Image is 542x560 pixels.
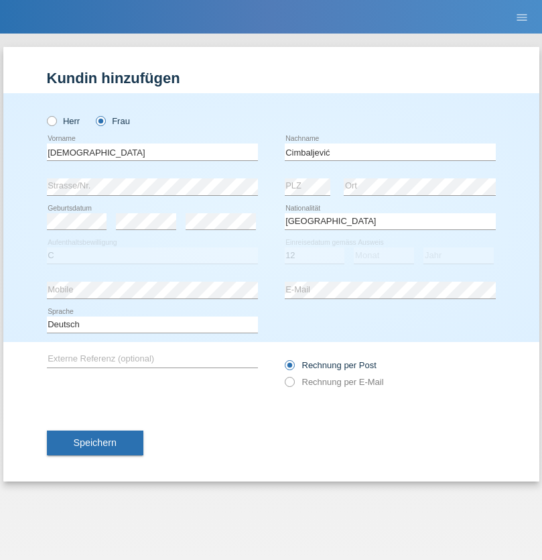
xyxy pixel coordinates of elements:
[74,437,117,448] span: Speichern
[47,70,496,87] h1: Kundin hinzufügen
[47,431,143,456] button: Speichern
[96,116,105,125] input: Frau
[285,377,384,387] label: Rechnung per E-Mail
[47,116,56,125] input: Herr
[515,11,529,24] i: menu
[285,360,377,370] label: Rechnung per Post
[47,116,80,126] label: Herr
[96,116,130,126] label: Frau
[509,13,535,21] a: menu
[285,360,293,377] input: Rechnung per Post
[285,377,293,394] input: Rechnung per E-Mail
